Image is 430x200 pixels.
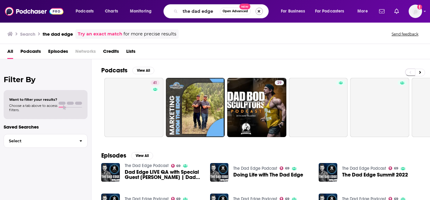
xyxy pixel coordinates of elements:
a: The Dad Edge Podcast [125,163,169,168]
span: Select [4,139,74,143]
h2: Filter By [4,75,88,84]
span: Want to filter your results? [9,97,57,102]
a: Try an exact match [78,31,122,38]
a: The Dad Edge Summit 2022 [342,172,408,177]
a: 41 [151,80,159,85]
a: Doing Life with The Dad Edge [233,172,303,177]
img: Doing Life with The Dad Edge [210,163,229,182]
a: 41 [104,78,163,137]
a: Dad Edge LIVE QA with Special Guest Ethan Hagner | Dad Edge Live QA Mastermind [125,169,203,180]
a: Credits [103,46,119,59]
span: Choose a tab above to access filters. [9,104,57,112]
span: 41 [153,80,157,86]
a: 29 [227,78,286,137]
p: Saved Searches [4,124,88,130]
h2: Episodes [101,152,126,159]
button: open menu [353,6,375,16]
button: Open AdvancedNew [220,8,251,15]
span: 69 [285,167,289,170]
span: Open Advanced [223,10,248,13]
span: 69 [394,167,398,170]
a: Charts [101,6,122,16]
span: Networks [75,46,96,59]
img: User Profile [409,5,422,18]
img: Podchaser - Follow, Share and Rate Podcasts [5,5,63,17]
div: Search podcasts, credits, & more... [169,4,274,18]
a: The Dad Edge Podcast [342,166,386,171]
a: 69 [389,166,398,170]
button: open menu [126,6,159,16]
span: Charts [105,7,118,16]
button: Send feedback [390,31,420,37]
span: Podcasts [76,7,94,16]
a: Podcasts [20,46,41,59]
svg: Add a profile image [417,5,422,9]
span: Dad Edge LIVE QA with Special Guest [PERSON_NAME] | Dad Edge Live QA Mastermind [125,169,203,180]
a: PodcastsView All [101,67,154,74]
button: Show profile menu [409,5,422,18]
button: View All [132,67,154,74]
span: For Business [281,7,305,16]
img: The Dad Edge Summit 2022 [319,163,337,182]
span: 69 [176,165,181,167]
a: 69 [280,166,289,170]
span: More [357,7,368,16]
button: Select [4,134,88,148]
button: open menu [311,6,353,16]
button: open menu [71,6,102,16]
a: EpisodesView All [101,152,153,159]
span: For Podcasters [315,7,344,16]
a: 69 [171,164,181,168]
span: for more precise results [124,31,176,38]
a: Episodes [48,46,68,59]
span: New [239,4,250,9]
img: Dad Edge LIVE QA with Special Guest Ethan Hagner | Dad Edge Live QA Mastermind [101,163,120,182]
h2: Podcasts [101,67,127,74]
button: View All [131,152,153,159]
h3: Search [20,31,35,37]
a: All [7,46,13,59]
a: 29 [275,80,284,85]
h3: the dad edge [43,31,73,37]
a: Show notifications dropdown [377,6,387,16]
span: Logged in as megcassidy [409,5,422,18]
button: open menu [277,6,313,16]
a: Show notifications dropdown [392,6,401,16]
span: 29 [277,80,281,86]
input: Search podcasts, credits, & more... [180,6,220,16]
a: Lists [126,46,135,59]
span: Monitoring [130,7,152,16]
a: The Dad Edge Podcast [233,166,277,171]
